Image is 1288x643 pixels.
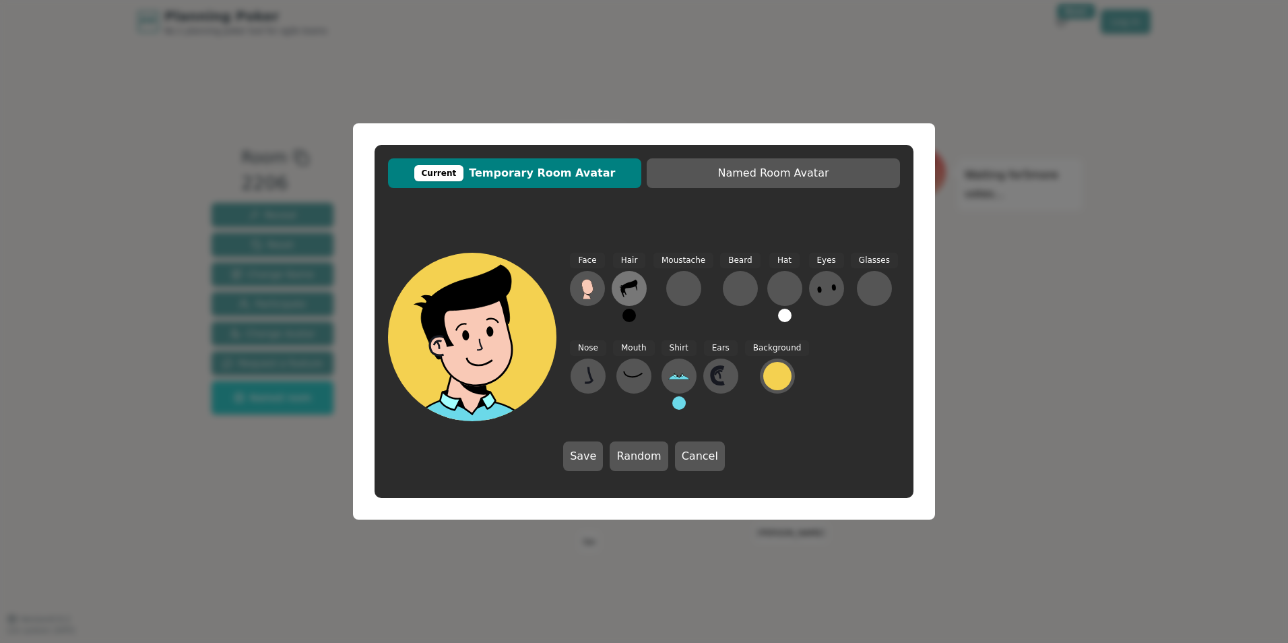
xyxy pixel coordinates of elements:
[395,165,635,181] span: Temporary Room Avatar
[610,441,668,471] button: Random
[745,340,810,356] span: Background
[570,340,606,356] span: Nose
[388,158,641,188] button: CurrentTemporary Room Avatar
[653,165,893,181] span: Named Room Avatar
[647,158,900,188] button: Named Room Avatar
[675,441,725,471] button: Cancel
[613,253,646,268] span: Hair
[851,253,898,268] span: Glasses
[769,253,800,268] span: Hat
[662,340,697,356] span: Shirt
[653,253,713,268] span: Moustache
[613,340,655,356] span: Mouth
[414,165,464,181] div: Current
[570,253,604,268] span: Face
[563,441,603,471] button: Save
[809,253,844,268] span: Eyes
[720,253,760,268] span: Beard
[704,340,738,356] span: Ears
